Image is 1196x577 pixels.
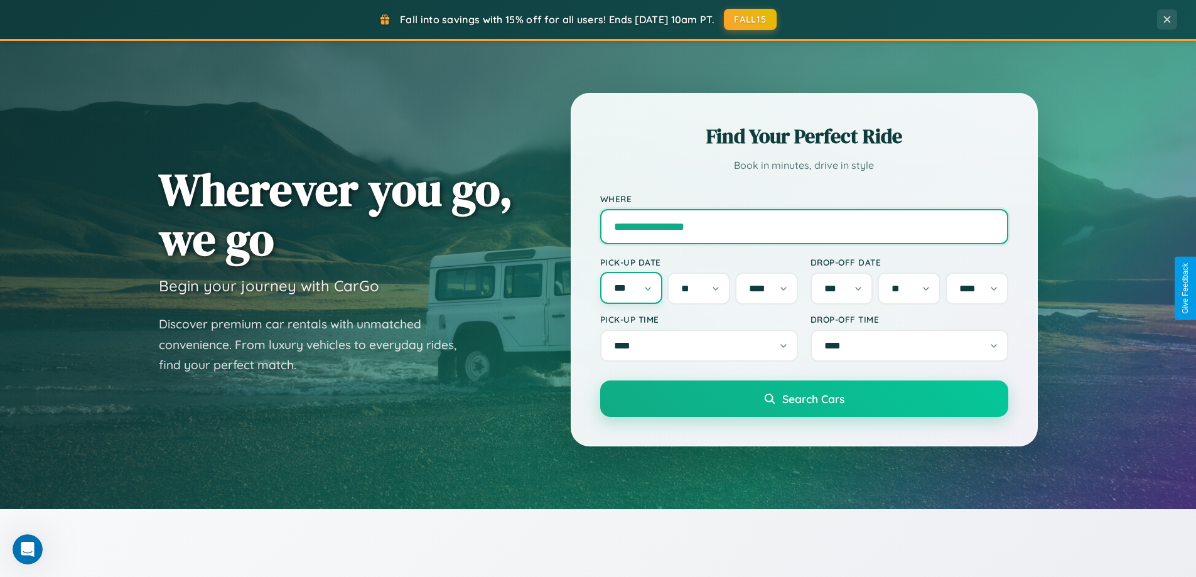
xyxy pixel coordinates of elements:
[811,314,1008,325] label: Drop-off Time
[159,164,513,264] h1: Wherever you go, we go
[600,122,1008,150] h2: Find Your Perfect Ride
[600,193,1008,204] label: Where
[600,314,798,325] label: Pick-up Time
[400,13,714,26] span: Fall into savings with 15% off for all users! Ends [DATE] 10am PT.
[1181,263,1190,314] div: Give Feedback
[724,9,777,30] button: FALL15
[13,534,43,564] iframe: Intercom live chat
[600,257,798,267] label: Pick-up Date
[159,314,473,375] p: Discover premium car rentals with unmatched convenience. From luxury vehicles to everyday rides, ...
[159,276,379,295] h3: Begin your journey with CarGo
[811,257,1008,267] label: Drop-off Date
[600,380,1008,417] button: Search Cars
[782,392,844,406] span: Search Cars
[600,156,1008,175] p: Book in minutes, drive in style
